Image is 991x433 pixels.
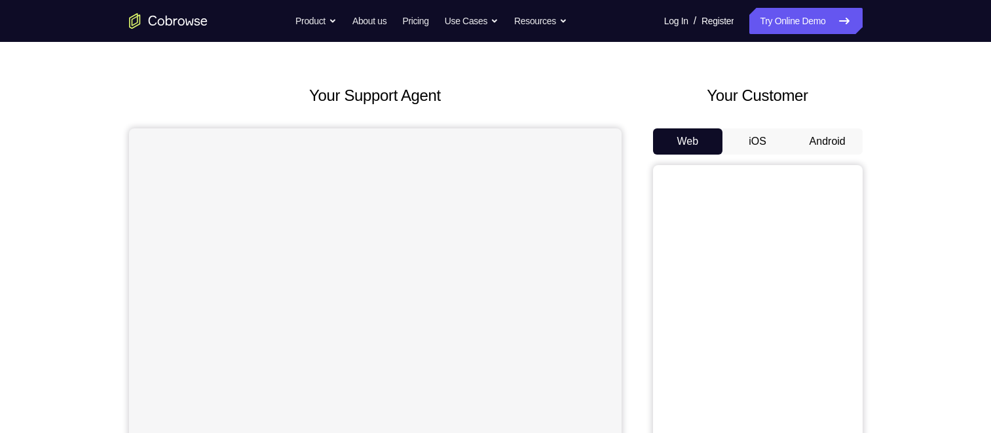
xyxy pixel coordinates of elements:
[664,8,688,34] a: Log In
[749,8,862,34] a: Try Online Demo
[445,8,498,34] button: Use Cases
[295,8,337,34] button: Product
[129,13,208,29] a: Go to the home page
[352,8,386,34] a: About us
[722,128,793,155] button: iOS
[514,8,567,34] button: Resources
[653,84,863,107] h2: Your Customer
[402,8,428,34] a: Pricing
[701,8,734,34] a: Register
[129,84,622,107] h2: Your Support Agent
[653,128,723,155] button: Web
[694,13,696,29] span: /
[793,128,863,155] button: Android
